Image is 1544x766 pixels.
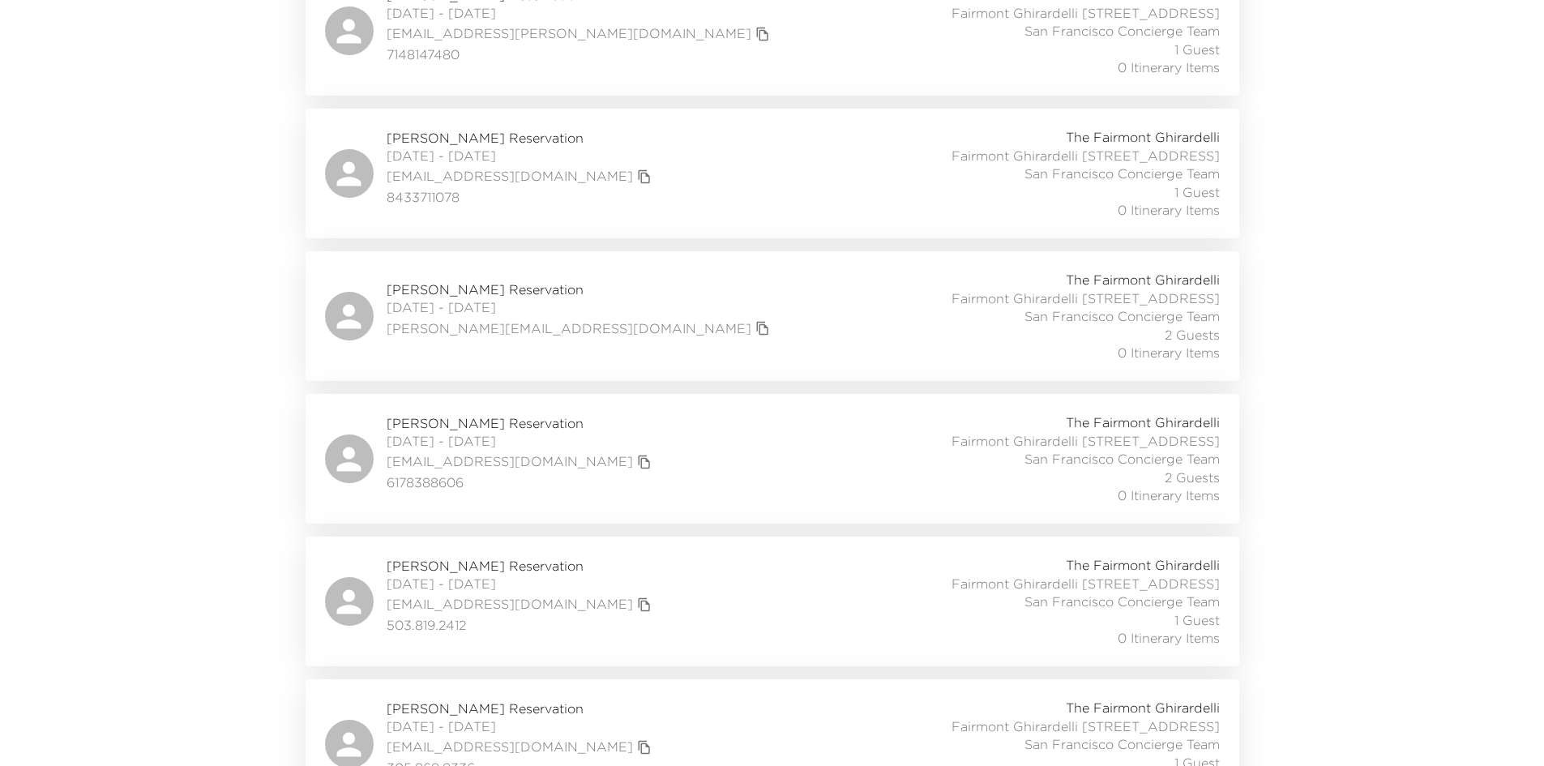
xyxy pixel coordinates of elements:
span: San Francisco Concierge Team [1024,307,1220,325]
span: 2 Guests [1165,469,1220,486]
span: 1 Guest [1174,611,1220,629]
span: San Francisco Concierge Team [1024,735,1220,753]
span: [DATE] - [DATE] [387,432,656,450]
span: 1 Guest [1174,41,1220,58]
span: The Fairmont Ghirardelli [1066,699,1220,717]
button: copy primary member email [751,317,774,340]
a: [PERSON_NAME] Reservation[DATE] - [DATE][EMAIL_ADDRESS][DOMAIN_NAME]copy primary member email503.... [306,537,1239,666]
span: 2 Guests [1165,326,1220,344]
span: [PERSON_NAME] Reservation [387,414,656,432]
button: copy primary member email [633,736,656,759]
span: [PERSON_NAME] Reservation [387,129,656,147]
a: [EMAIL_ADDRESS][DOMAIN_NAME] [387,167,633,185]
a: [EMAIL_ADDRESS][DOMAIN_NAME] [387,452,633,470]
span: 0 Itinerary Items [1118,344,1220,362]
span: 503.819.2412 [387,616,656,634]
a: [PERSON_NAME][EMAIL_ADDRESS][DOMAIN_NAME] [387,319,751,337]
span: [DATE] - [DATE] [387,4,774,22]
span: The Fairmont Ghirardelli [1066,413,1220,431]
span: The Fairmont Ghirardelli [1066,556,1220,574]
a: [PERSON_NAME] Reservation[DATE] - [DATE][PERSON_NAME][EMAIL_ADDRESS][DOMAIN_NAME]copy primary mem... [306,251,1239,381]
span: [DATE] - [DATE] [387,575,656,593]
span: Fairmont Ghirardelli [STREET_ADDRESS] [952,4,1220,22]
button: copy primary member email [633,451,656,473]
span: 1 Guest [1174,183,1220,201]
a: [EMAIL_ADDRESS][PERSON_NAME][DOMAIN_NAME] [387,24,751,42]
span: San Francisco Concierge Team [1024,593,1220,610]
span: San Francisco Concierge Team [1024,22,1220,40]
a: [EMAIL_ADDRESS][DOMAIN_NAME] [387,738,633,755]
button: copy primary member email [633,165,656,188]
span: [DATE] - [DATE] [387,717,656,735]
a: [EMAIL_ADDRESS][DOMAIN_NAME] [387,595,633,613]
span: Fairmont Ghirardelli [STREET_ADDRESS] [952,432,1220,450]
a: [PERSON_NAME] Reservation[DATE] - [DATE][EMAIL_ADDRESS][DOMAIN_NAME]copy primary member email6178... [306,394,1239,524]
span: San Francisco Concierge Team [1024,165,1220,182]
span: 7148147480 [387,45,774,63]
a: [PERSON_NAME] Reservation[DATE] - [DATE][EMAIL_ADDRESS][DOMAIN_NAME]copy primary member email8433... [306,109,1239,238]
span: [PERSON_NAME] Reservation [387,280,774,298]
button: copy primary member email [751,23,774,45]
span: Fairmont Ghirardelli [STREET_ADDRESS] [952,147,1220,165]
span: 0 Itinerary Items [1118,201,1220,219]
span: San Francisco Concierge Team [1024,450,1220,468]
span: Fairmont Ghirardelli [STREET_ADDRESS] [952,289,1220,307]
span: [DATE] - [DATE] [387,298,774,316]
span: 0 Itinerary Items [1118,58,1220,76]
span: [PERSON_NAME] Reservation [387,700,656,717]
span: 0 Itinerary Items [1118,486,1220,504]
span: The Fairmont Ghirardelli [1066,271,1220,289]
span: The Fairmont Ghirardelli [1066,128,1220,146]
span: [PERSON_NAME] Reservation [387,557,656,575]
button: copy primary member email [633,593,656,616]
span: 6178388606 [387,473,656,491]
span: [DATE] - [DATE] [387,147,656,165]
span: Fairmont Ghirardelli [STREET_ADDRESS] [952,575,1220,593]
span: 0 Itinerary Items [1118,629,1220,647]
span: Fairmont Ghirardelli [STREET_ADDRESS] [952,717,1220,735]
span: 8433711078 [387,188,656,206]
